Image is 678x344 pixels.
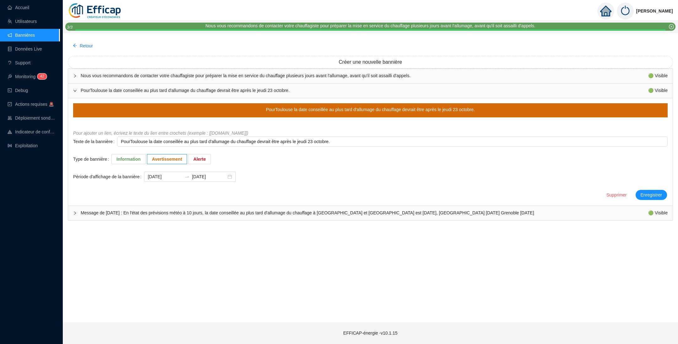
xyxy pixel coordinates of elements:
span: collapsed [73,211,77,215]
span: Alerte [193,157,206,162]
a: monitorMonitoring42 [8,74,45,79]
span: 🟢 Visible [648,210,668,215]
span: 4 [40,74,42,78]
label: Période d'affichage de la bannière [73,172,144,182]
span: close-circle [669,24,674,29]
a: notificationBannières [8,33,35,38]
textarea: Texte de la bannière Texte de la bannière [117,137,668,147]
a: clusterDéploiement sondes [8,116,55,121]
span: arrow-left [73,43,77,48]
button: Créer une nouvelle bannière [68,56,673,68]
a: homeAccueil [8,5,29,10]
span: Supprimer [606,192,627,198]
span: 🟢 Visible [648,73,668,78]
span: [PERSON_NAME] [636,1,673,21]
div: PourToulouse la date conseillée au plus tard d'allumage du chauffage devrait être après le jeudi ... [68,83,673,98]
a: teamUtilisateurs [8,19,37,24]
input: Période d'affichage de la bannière Période d'affichage de la bannière [148,174,182,180]
span: check-square [8,102,12,106]
span: Nous vous recommandons de contacter votre chauffagiste pour préparer la mise en service du chauff... [81,73,648,79]
span: Information [116,157,141,162]
span: Avertissement [152,157,182,162]
span: Créer une nouvelle bannière [339,58,402,66]
button: Enregistrer [636,190,667,200]
span: 🟢 Visible [648,88,668,93]
i: 3 / 3 [67,25,73,30]
input: Date de fin [192,174,226,180]
button: Retour [68,41,98,51]
span: PourToulouse la date conseillée au plus tard d'allumage du chauffage devrait être après le jeudi ... [81,87,648,94]
a: databaseDonnées Live [8,46,42,51]
label: Texte de la bannière [73,137,117,147]
a: heat-mapIndicateur de confort [8,129,55,134]
span: Enregistrer [641,192,662,198]
span: Actions requises 🚨 [15,102,54,107]
span: swap-right [185,174,190,179]
span: 2 [42,74,44,78]
div: Nous vous recommandons de contacter votre chauffagiste pour préparer la mise en service du chauff... [205,23,535,29]
button: Supprimer [601,190,632,200]
img: power [617,3,634,19]
a: slidersExploitation [8,143,38,148]
span: home [600,5,611,17]
span: collapsed [73,74,77,78]
span: EFFICAP-énergie - v10.1.15 [343,331,398,336]
span: expanded [73,89,77,93]
div: Nous vous recommandons de contacter votre chauffagiste pour préparer la mise en service du chauff... [68,69,673,83]
a: questionSupport [8,60,30,65]
div: PourToulouse la date conseillée au plus tard d'allumage du chauffage devrait être après le jeudi ... [266,106,475,113]
a: codeDebug [8,88,28,93]
i: Pour ajouter un lien, écrivez le texte du lien entre crochets (exemple : [[DOMAIN_NAME]]) [73,131,248,136]
label: Type de bannière [73,154,111,164]
span: Retour [80,43,93,49]
span: to [185,174,190,179]
sup: 42 [37,73,46,79]
span: Message de [DATE] : En l'état des prévisions météo à 10 jours, la date conseillée au plus tard d'... [81,210,648,216]
div: Message de [DATE] : En l'état des prévisions météo à 10 jours, la date conseillée au plus tard d'... [68,206,673,220]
